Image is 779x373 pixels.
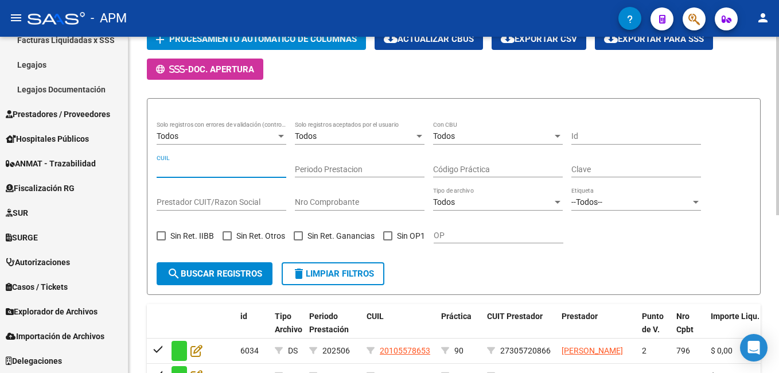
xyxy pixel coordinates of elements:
[441,312,472,321] span: Práctica
[169,34,357,45] span: Procesamiento automatico de columnas
[153,33,167,46] mat-icon: add
[236,304,270,355] datatable-header-cell: id
[157,262,272,285] button: Buscar registros
[501,32,515,45] mat-icon: cloud_download
[147,59,263,80] button: -Doc. Apertura
[6,281,68,293] span: Casos / Tickets
[288,346,298,355] span: DS
[454,346,463,355] span: 90
[6,231,38,244] span: SURGE
[309,312,349,334] span: Periodo Prestación
[6,182,75,195] span: Fiscalización RG
[711,312,759,321] span: Importe Liqu.
[706,304,769,355] datatable-header-cell: Importe Liqu.
[492,28,586,49] button: Exportar CSV
[6,108,110,121] span: Prestadores / Proveedores
[637,304,672,355] datatable-header-cell: Punto de V.
[156,64,188,75] span: -
[501,34,577,44] span: Exportar CSV
[9,11,23,25] mat-icon: menu
[188,64,254,75] span: Doc. Apertura
[151,342,165,356] mat-icon: check
[487,312,543,321] span: CUIT Prestador
[672,304,706,355] datatable-header-cell: Nro Cpbt
[642,346,646,355] span: 2
[322,346,350,355] span: 202506
[307,229,375,243] span: Sin Ret. Ganancias
[295,131,317,141] span: Todos
[6,207,28,219] span: SUR
[167,267,181,281] mat-icon: search
[397,229,425,243] span: Sin OP1
[433,197,455,207] span: Todos
[157,131,178,141] span: Todos
[380,346,430,355] span: 20105578653
[367,312,384,321] span: CUIL
[482,304,557,355] datatable-header-cell: CUIT Prestador
[571,197,602,207] span: --Todos--
[500,346,551,355] span: 27305720866
[6,157,96,170] span: ANMAT - Trazabilidad
[562,312,598,321] span: Prestador
[676,346,690,355] span: 796
[6,256,70,269] span: Autorizaciones
[362,304,437,355] datatable-header-cell: CUIL
[275,312,302,334] span: Tipo Archivo
[676,312,694,334] span: Nro Cpbt
[236,229,285,243] span: Sin Ret. Otros
[711,346,733,355] span: $ 0,00
[6,355,62,367] span: Delegaciones
[740,334,768,362] div: Open Intercom Messenger
[384,34,474,44] span: Actualizar CBUs
[433,131,455,141] span: Todos
[375,28,483,49] button: Actualizar CBUs
[240,344,266,358] div: 6034
[604,34,704,44] span: Exportar para SSS
[595,28,713,49] button: Exportar para SSS
[642,312,664,334] span: Punto de V.
[562,346,623,355] span: [PERSON_NAME]
[167,269,262,279] span: Buscar registros
[170,229,214,243] span: Sin Ret. IIBB
[6,305,98,318] span: Explorador de Archivos
[557,304,637,355] datatable-header-cell: Prestador
[6,330,104,343] span: Importación de Archivos
[6,133,89,145] span: Hospitales Públicos
[282,262,384,285] button: Limpiar filtros
[384,32,398,45] mat-icon: cloud_download
[91,6,127,31] span: - APM
[437,304,482,355] datatable-header-cell: Práctica
[292,269,374,279] span: Limpiar filtros
[756,11,770,25] mat-icon: person
[292,267,306,281] mat-icon: delete
[270,304,305,355] datatable-header-cell: Tipo Archivo
[147,28,366,49] button: Procesamiento automatico de columnas
[305,304,362,355] datatable-header-cell: Periodo Prestación
[604,32,618,45] mat-icon: cloud_download
[240,312,247,321] span: id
